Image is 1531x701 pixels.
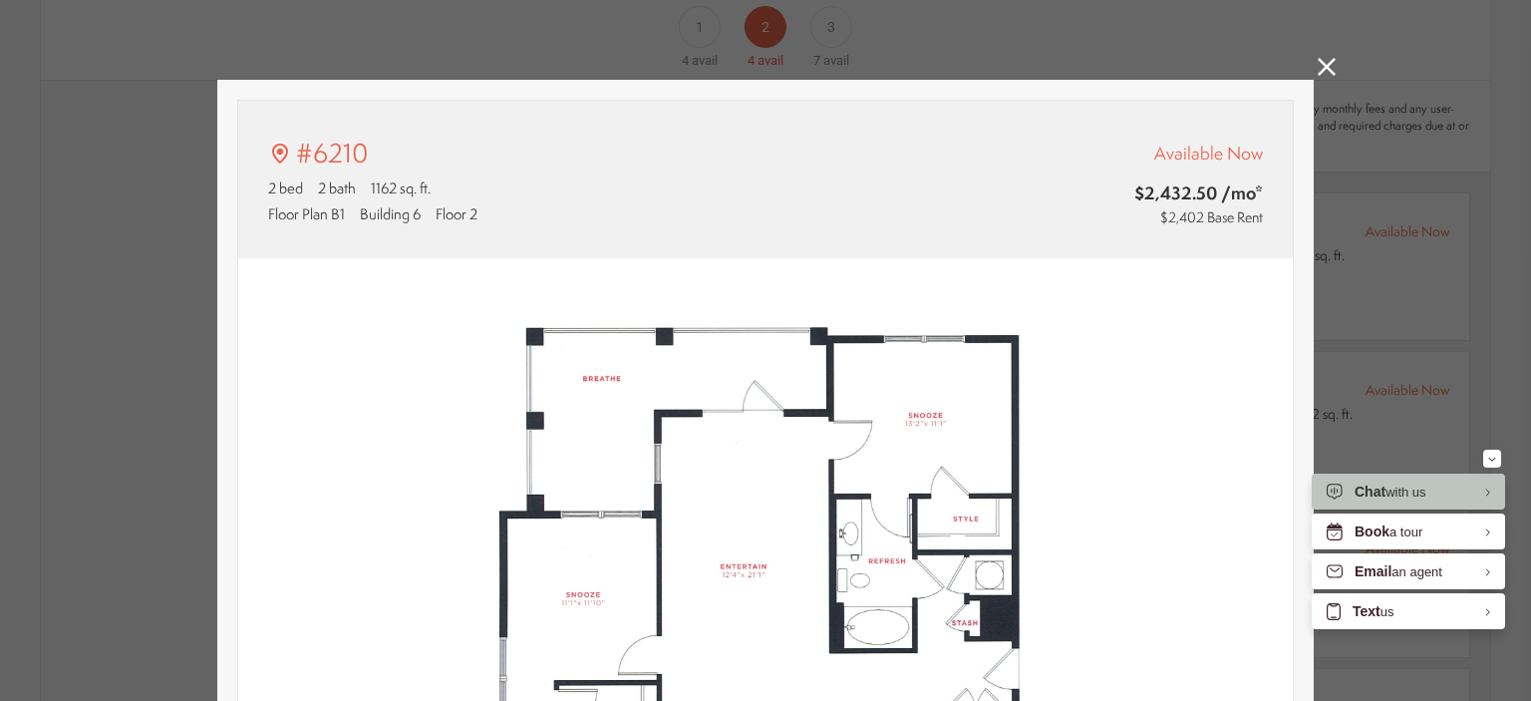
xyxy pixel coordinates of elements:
[268,177,303,198] span: 2 bed
[371,177,431,198] span: 1162 sq. ft.
[436,203,477,224] span: Floor 2
[360,203,421,224] span: Building 6
[318,177,356,198] span: 2 bath
[268,203,345,224] span: Floor Plan B1
[296,135,369,173] p: #6210
[1154,141,1263,166] span: Available Now
[1160,207,1263,227] span: $2,402 Base Rent
[1017,180,1263,205] span: $2,432.50 /mo*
